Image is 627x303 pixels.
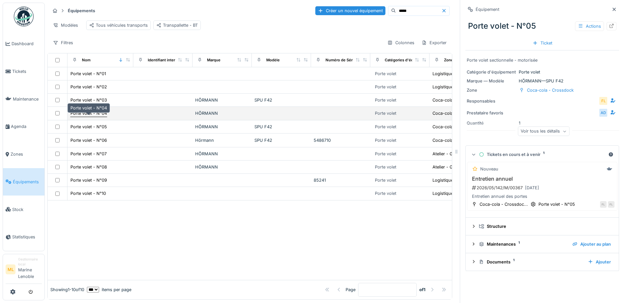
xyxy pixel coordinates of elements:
div: SPU F42 [254,124,308,130]
div: Showing 1 - 10 of 10 [50,287,84,293]
div: Tickets en cours et à venir [479,151,606,158]
a: Statistiques [3,223,44,251]
div: Marque [207,57,221,63]
div: 1 [467,120,618,126]
div: Entretien annuel des portes [470,193,614,199]
div: SPU F42 [254,137,308,143]
div: Porte volet [375,124,396,130]
a: Zones [3,140,44,168]
div: Nouveau [480,166,498,172]
img: Badge_color-CXgf-gQk.svg [14,7,34,26]
div: Catégories d'équipement [385,57,431,63]
div: Coca-cola - Crossdock [432,124,479,130]
a: Stock [3,196,44,223]
div: Porte volet [467,69,618,75]
div: Ajouter au plan [570,240,614,249]
div: Coca-cola - Crossdock [432,110,479,116]
div: Filtres [50,38,76,47]
summary: Tickets en cours et à venir1 [468,148,616,161]
div: Actions [575,21,604,31]
summary: Structure [468,220,616,232]
div: Porte volet - N°07 [70,151,107,157]
a: Maintenance [3,85,44,113]
div: Nom [82,57,91,63]
a: Agenda [3,113,44,140]
div: Page [346,287,355,293]
div: Transpallette - BT [156,22,198,28]
div: Documents [479,259,583,265]
div: Porte volet [375,151,396,157]
div: Logistique Euro-Trafic [432,190,477,197]
div: Gestionnaire local [18,257,42,267]
div: Quantité [467,120,516,126]
div: Porte volet sectionnelle - motorisée [467,57,618,63]
div: HÖRMANN [195,124,249,130]
h3: Entretien annuel [470,176,614,182]
div: Porte volet - N°01 [70,71,106,77]
span: Tickets [12,68,42,75]
div: FL [600,201,607,208]
li: ML [6,264,15,274]
div: HÖRMANN [195,110,249,116]
div: 85241 [314,177,368,183]
div: HÖRMANN [195,164,249,170]
div: Coca-cola - Crossdoc... [480,201,528,207]
div: HÖRMANN [195,151,249,157]
div: Ajouter [585,258,614,266]
div: Porte volet - N°02 [70,84,107,90]
div: HÖRMANN — SPU F42 [467,78,618,84]
div: Porte volet - N°08 [70,164,107,170]
div: 2026/05/142/M/00367 [471,184,614,192]
span: Équipements [13,179,42,185]
a: ML Gestionnaire localMarine Lenoble [6,257,42,284]
span: Zones [11,151,42,157]
div: Marque — Modèle [467,78,516,84]
div: Porte volet [375,84,396,90]
div: Logistique Euro-Trafic [432,177,477,183]
div: Coca-cola - Crossdock [432,137,479,143]
div: Zone [444,57,453,63]
span: Agenda [11,123,42,130]
li: Marine Lenoble [18,257,42,282]
div: Tous véhicules transports [89,22,148,28]
span: Statistiques [12,234,42,240]
a: Dashboard [3,30,44,58]
summary: Documents1Ajouter [468,256,616,268]
div: Exporter [419,38,450,47]
div: Identifiant interne [148,57,180,63]
div: Atelier - Garage [432,164,464,170]
strong: of 1 [419,287,426,293]
div: Porte volet [375,190,396,197]
div: Porte volet [375,164,396,170]
div: Voir tous les détails [518,127,569,136]
div: Porte volet [375,137,396,143]
div: Porte volet - N°06 [70,137,107,143]
div: Porte volet - N°10 [70,190,106,197]
div: Porte volet [375,110,396,116]
div: Porte volet - N°04 [70,110,107,116]
div: Créer un nouvel équipement [315,6,385,15]
div: Porte volet [375,177,396,183]
div: FL [608,201,614,208]
div: FL [599,96,608,106]
summary: Maintenances1Ajouter au plan [468,238,616,250]
div: SPU F42 [254,97,308,103]
div: Porte volet - N°05 [70,124,107,130]
div: Structure [479,223,611,229]
div: HÖRMANN [195,97,249,103]
div: Ticket [530,39,555,47]
div: [DATE] [525,185,539,191]
div: AD [599,108,608,117]
div: Colonnes [384,38,417,47]
div: Zone [467,87,516,93]
div: Coca-cola - Crossdock [527,87,574,93]
a: Tickets [3,58,44,85]
div: Porte volet - N°09 [70,177,107,183]
div: Atelier - Garage [432,151,464,157]
span: Stock [12,206,42,213]
div: Porte volet [375,71,396,77]
span: Maintenance [13,96,42,102]
div: Catégorie d'équipement [467,69,516,75]
div: Hörmann [195,137,249,143]
div: Numéro de Série [326,57,356,63]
